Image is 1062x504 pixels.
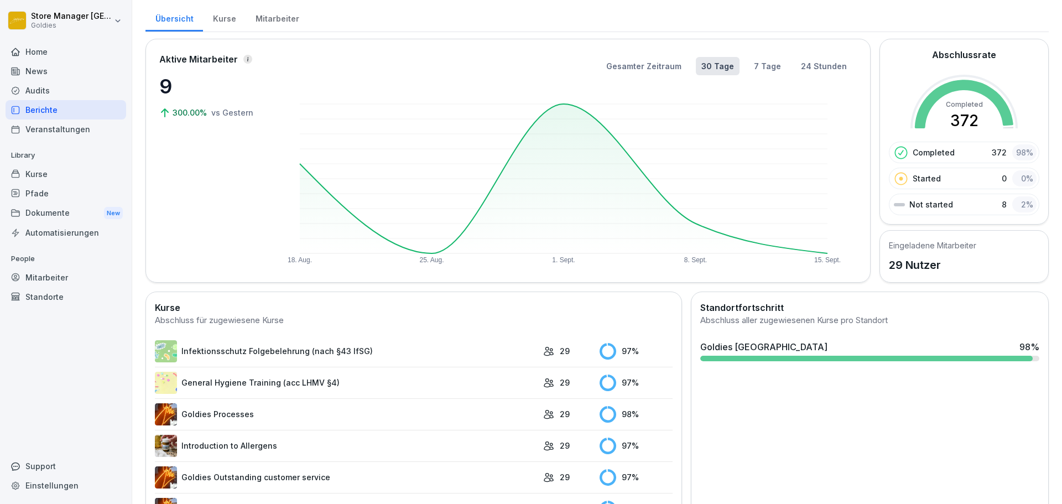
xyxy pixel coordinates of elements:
[560,345,570,357] p: 29
[6,147,126,164] p: Library
[6,81,126,100] a: Audits
[932,48,996,61] h2: Abschlussrate
[1002,199,1007,210] p: 8
[1019,340,1039,354] div: 98 %
[600,375,673,391] div: 97 %
[155,301,673,314] h2: Kurse
[700,314,1039,327] div: Abschluss aller zugewiesenen Kurse pro Standort
[889,240,976,251] h5: Eingeladene Mitarbeiter
[700,301,1039,314] h2: Standortfortschritt
[419,256,444,264] text: 25. Aug.
[6,203,126,224] a: DokumenteNew
[203,3,246,32] a: Kurse
[552,256,575,264] text: 1. Sept.
[31,12,112,21] p: Store Manager [GEOGRAPHIC_DATA]
[6,184,126,203] a: Pfade
[696,336,1044,366] a: Goldies [GEOGRAPHIC_DATA]98%
[560,471,570,483] p: 29
[600,406,673,423] div: 98 %
[748,57,787,75] button: 7 Tage
[795,57,852,75] button: 24 Stunden
[6,61,126,81] a: News
[104,207,123,220] div: New
[696,57,740,75] button: 30 Tage
[155,403,538,425] a: Goldies Processes
[6,119,126,139] a: Veranstaltungen
[684,256,707,264] text: 8. Sept.
[173,107,209,118] p: 300.00%
[246,3,309,32] a: Mitarbeiter
[6,100,126,119] a: Berichte
[913,147,955,158] p: Completed
[6,476,126,495] a: Einstellungen
[909,199,953,210] p: Not started
[6,203,126,224] div: Dokumente
[155,372,177,394] img: rd8noi9myd5hshrmayjayi2t.png
[6,287,126,306] a: Standorte
[6,223,126,242] a: Automatisierungen
[6,456,126,476] div: Support
[155,435,177,457] img: dxikevl05c274fqjcx4fmktu.png
[159,71,270,101] p: 9
[145,3,203,32] a: Übersicht
[155,372,538,394] a: General Hygiene Training (acc LHMV §4)
[814,256,841,264] text: 15. Sept.
[1012,144,1037,160] div: 98 %
[1002,173,1007,184] p: 0
[288,256,312,264] text: 18. Aug.
[155,403,177,425] img: dstmp2epwm636xymg8o1eqib.png
[992,147,1007,158] p: 372
[155,340,177,362] img: tgff07aey9ahi6f4hltuk21p.png
[155,466,538,489] a: Goldies Outstanding customer service
[601,57,687,75] button: Gesamter Zeitraum
[1012,170,1037,186] div: 0 %
[155,340,538,362] a: Infektionsschutz Folgebelehrung (nach §43 IfSG)
[6,42,126,61] a: Home
[600,343,673,360] div: 97 %
[6,164,126,184] a: Kurse
[600,469,673,486] div: 97 %
[913,173,941,184] p: Started
[6,250,126,268] p: People
[155,314,673,327] div: Abschluss für zugewiesene Kurse
[31,22,112,29] p: Goldies
[560,440,570,451] p: 29
[600,438,673,454] div: 97 %
[560,408,570,420] p: 29
[700,340,827,354] div: Goldies [GEOGRAPHIC_DATA]
[211,107,253,118] p: vs Gestern
[155,435,538,457] a: Introduction to Allergens
[1012,196,1037,212] div: 2 %
[155,466,177,489] img: p739flnsdh8gpse8zjqpm4at.png
[6,268,126,287] a: Mitarbeiter
[889,257,976,273] p: 29 Nutzer
[560,377,570,388] p: 29
[159,53,238,66] p: Aktive Mitarbeiter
